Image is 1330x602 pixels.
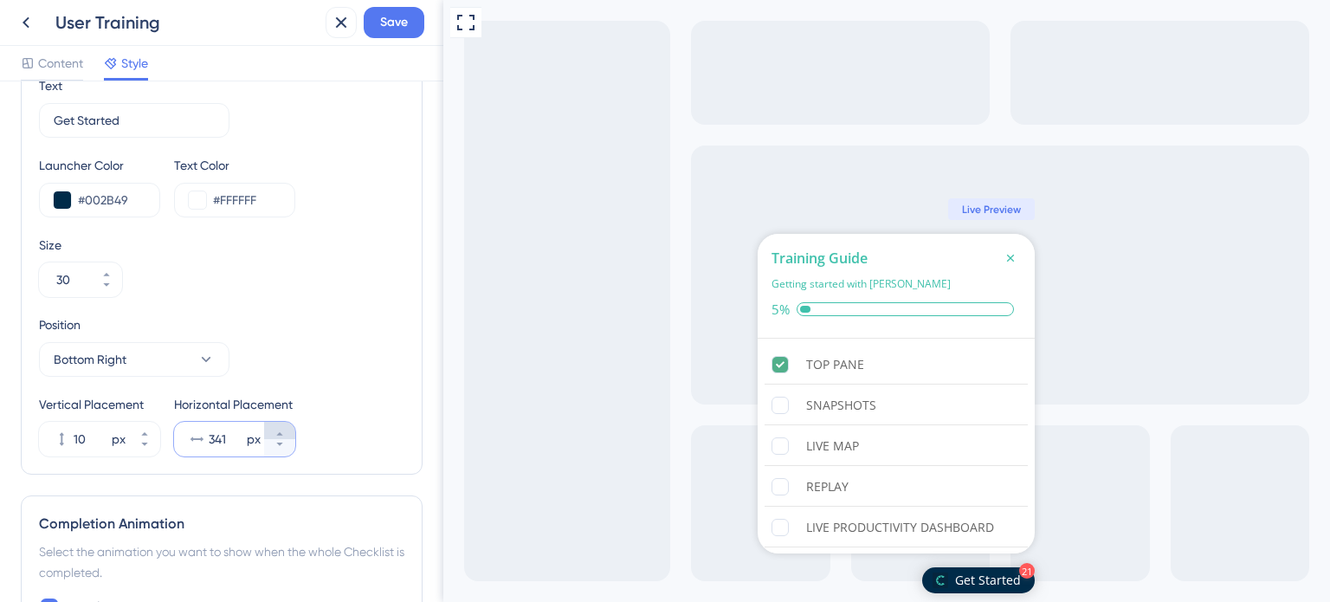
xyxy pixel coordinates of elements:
img: launcher-image-alternative-text [489,573,505,588]
div: Open Get Started checklist, remaining modules: 21 [479,567,591,593]
input: px [209,429,243,450]
div: Select the animation you want to show when the whole Checklist is completed. [39,541,404,583]
div: Text Color [174,155,295,176]
input: Get Started [54,111,215,130]
div: Position [39,314,229,335]
div: px [247,429,261,450]
div: Completion Animation [39,514,404,534]
div: Size [39,235,404,256]
div: LIVE MAP [363,436,416,456]
div: SNAPSHOTS is incomplete. [321,386,584,425]
div: Horizontal Placement [174,394,295,415]
div: Launcher Color [39,155,160,176]
div: Text [39,75,62,96]
div: Checklist items [314,339,591,556]
button: px [264,439,295,456]
span: Live Preview [519,203,578,217]
div: Close Checklist [557,248,578,269]
div: TOP PANE is complete. [321,346,584,385]
div: SNAPSHOTS [363,395,433,416]
div: px [112,429,126,450]
div: FLEET ALERTS is incomplete. [321,549,584,588]
div: LIVE PRODUCTIVITY DASHBOARD is incomplete. [321,508,584,547]
div: User Training [55,10,319,35]
span: Content [38,53,83,74]
input: px [74,429,108,450]
div: TOP PANE [363,354,421,375]
button: px [129,439,160,456]
button: px [264,422,295,439]
span: Bottom Right [54,349,126,370]
span: Save [380,12,408,33]
div: Checklist Container [314,234,591,553]
div: 5% [328,301,346,317]
div: REPLAY [363,476,405,497]
div: Vertical Placement [39,394,160,415]
div: Getting started with [PERSON_NAME] [328,275,507,293]
button: px [129,422,160,439]
button: Save [364,7,424,38]
div: Checklist progress: 5% [328,301,578,317]
div: 21 [576,563,591,579]
div: LIVE PRODUCTIVITY DASHBOARD [363,517,551,538]
div: Training Guide [328,248,424,269]
div: REPLAY is incomplete. [321,468,584,507]
div: LIVE MAP is incomplete. [321,427,584,466]
span: Style [121,53,148,74]
button: Bottom Right [39,342,229,377]
div: Get Started [512,573,578,589]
